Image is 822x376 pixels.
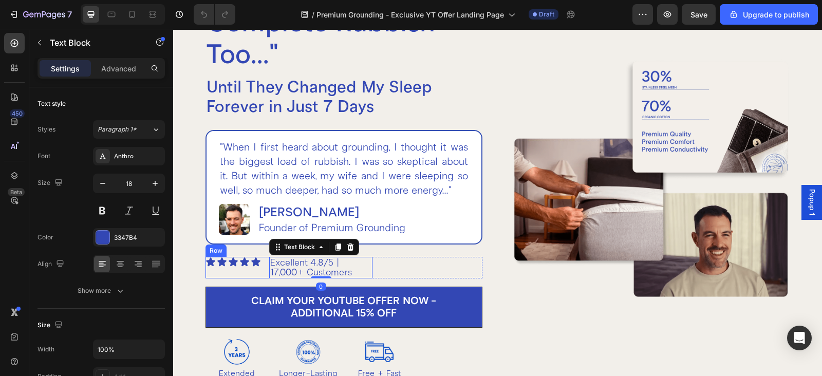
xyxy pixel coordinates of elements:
[38,99,66,108] div: Text style
[34,217,51,227] div: Row
[787,326,812,350] div: Open Intercom Messenger
[173,29,822,376] iframe: Design area
[8,188,25,196] div: Beta
[682,4,716,25] button: Save
[539,10,554,19] span: Draft
[194,4,235,25] div: Undo/Redo
[86,193,232,205] p: Founder of Premium Grounding
[47,111,294,169] p: "When I first heard about grounding, I thought it was the biggest load of rubbish. I was so skept...
[38,345,54,354] div: Width
[633,160,644,187] span: Popup 1
[32,310,96,336] img: Grounding-sheet-mat-Guarantee.png
[67,8,72,21] p: 7
[32,48,309,89] h2: Until They Changed My Sleep Forever in Just 7 Days
[32,258,309,299] a: CLAIM YOUR YOUTUBE OFFER NOW - ADDITIONAL 15% OFF
[38,233,53,242] div: Color
[316,9,504,20] span: Premium Grounding - Exclusive YT Offer Landing Page
[728,9,809,20] div: Upgrade to publish
[38,125,55,134] div: Styles
[143,254,153,262] div: 0
[33,340,95,369] p: Extended 3-Year Warranty
[46,175,77,206] img: Premium_Grounding_Founder_James_McWhinney.jpg
[38,318,65,332] div: Size
[94,340,164,359] input: Auto
[10,109,25,118] div: 450
[312,9,314,20] span: /
[98,125,137,134] span: Paragraph 1*
[192,310,220,336] img: Copy_of_icons_2x_3.png
[73,266,268,291] p: CLAIM YOUR YOUTUBE OFFER NOW - ADDITIONAL 15% OFF
[38,176,65,190] div: Size
[340,31,616,268] img: Bare feet on grass showing what is grounding naturally - grounding health benefits through direct...
[101,63,136,74] p: Advanced
[720,4,818,25] button: Upgrade to publish
[38,257,66,271] div: Align
[51,63,80,74] p: Settings
[176,340,237,369] p: Free + Fast Shipping Worldwide
[4,4,77,25] button: 7
[78,286,125,296] div: Show more
[50,36,137,49] p: Text Block
[114,233,162,242] div: 3347B4
[38,152,50,161] div: Font
[38,281,165,300] button: Show more
[690,10,707,19] span: Save
[109,214,144,223] div: Text Block
[104,310,167,336] img: Copy_of_icons_2x_1.png
[97,229,198,249] p: Excellent 4.8/5 | 17,000+ Customers
[114,152,162,161] div: Anthro
[86,176,232,191] p: [PERSON_NAME]
[93,120,165,139] button: Paragraph 1*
